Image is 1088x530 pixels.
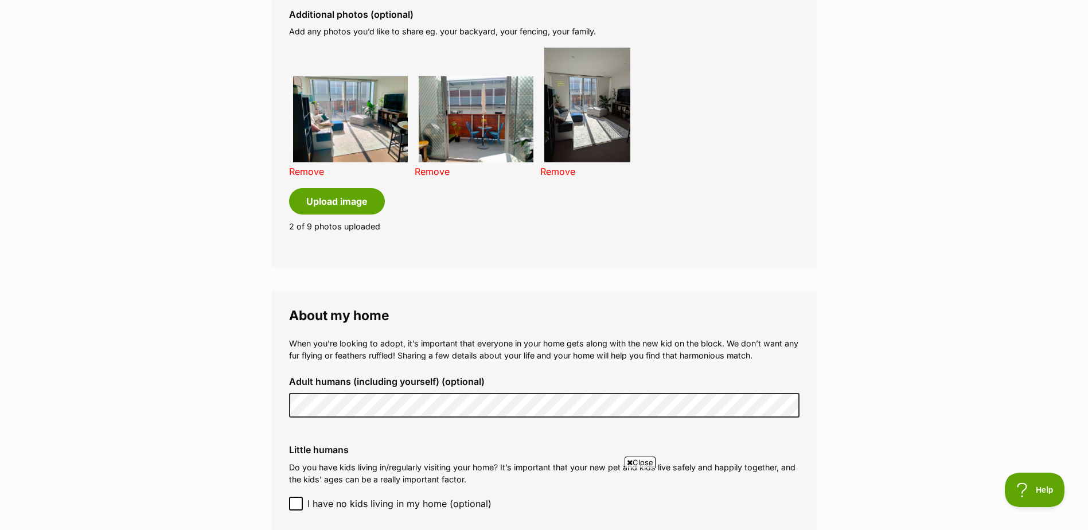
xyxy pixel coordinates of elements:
a: Remove [540,166,575,177]
a: Remove [415,166,450,177]
p: Do you have kids living in/regularly visiting your home? It’s important that your new pet and kid... [289,461,800,486]
label: Little humans [289,445,800,455]
img: goguaduguzpaweax8mgn.jpg [293,76,408,162]
p: When you’re looking to adopt, it’s important that everyone in your home gets along with the new k... [289,337,800,362]
label: Additional photos (optional) [289,9,800,20]
a: Remove [289,166,324,177]
p: 2 of 9 photos uploaded [289,220,800,232]
span: Close [625,457,656,468]
iframe: Advertisement [266,473,822,524]
button: Upload image [289,188,385,215]
iframe: Help Scout Beacon - Open [1005,473,1065,507]
legend: About my home [289,308,800,323]
label: Adult humans (including yourself) (optional) [289,376,800,387]
p: Add any photos you’d like to share eg. your backyard, your fencing, your family. [289,25,800,37]
img: rfymbxs4hpkk4mibzttt.jpg [419,76,533,162]
img: saj3ykhg6wvbfohn3cey.jpg [544,48,631,162]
